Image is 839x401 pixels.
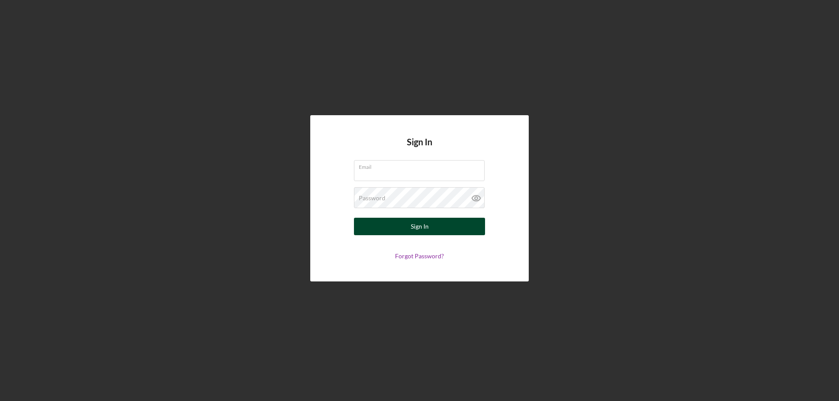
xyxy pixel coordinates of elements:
button: Sign In [354,218,485,235]
label: Email [359,161,485,170]
label: Password [359,195,385,202]
a: Forgot Password? [395,252,444,260]
h4: Sign In [407,137,432,160]
div: Sign In [411,218,429,235]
